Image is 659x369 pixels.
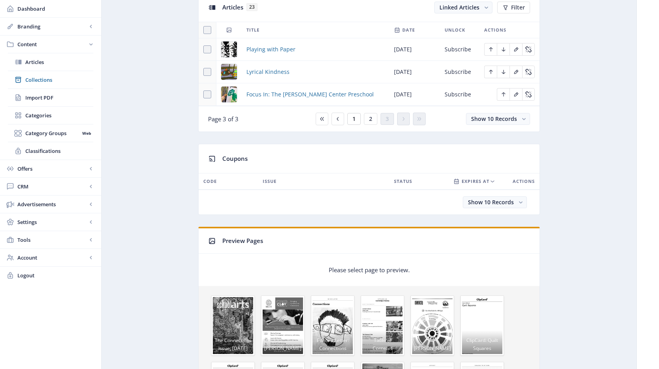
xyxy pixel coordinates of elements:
[222,154,248,162] span: Coupons
[25,111,93,119] span: Categories
[412,338,453,354] span: [PERSON_NAME]
[222,235,530,247] div: Preview Pages
[8,53,93,71] a: Articles
[246,25,259,35] span: Title
[208,115,239,123] span: Page 3 of 3
[221,87,237,102] img: e4bef71a-f0ef-4979-a600-8fe92ab8f709.png
[513,177,535,186] span: Actions
[394,177,412,186] span: STATUS
[511,4,525,11] span: Filter
[17,165,87,173] span: Offers
[263,177,276,186] span: ISSUE
[522,68,535,75] a: Edit page
[497,90,509,98] a: Edit page
[246,67,290,77] a: Lyrical Kindness
[522,90,535,98] a: Edit page
[221,64,237,80] img: c6e801a9-34a4-4be8-92e9-0c05fd195bc0.png
[362,330,403,354] span: Table of Contents
[463,196,527,208] button: Show 10 Records
[25,129,80,137] span: Category Groups
[246,45,295,54] a: Playing with Paper
[462,177,489,186] span: EXPIRES AT
[312,330,353,354] span: Editor's Letter: Connections
[17,40,87,48] span: Content
[17,23,87,30] span: Branding
[17,271,95,279] span: Logout
[80,129,93,137] nb-badge: Web
[509,90,522,98] a: Edit page
[8,71,93,88] a: Collections
[402,25,415,35] span: Date
[440,61,479,83] td: Subscribe
[17,236,87,244] span: Tools
[381,113,394,125] button: 3
[246,3,258,11] span: 23
[8,89,93,106] a: Import PDF
[369,116,372,122] span: 2
[445,25,465,35] span: Unlock
[25,147,93,155] span: Classifications
[484,25,506,35] span: Actions
[497,45,509,53] a: Edit page
[497,68,509,75] a: Edit page
[222,3,243,11] span: Articles
[389,38,440,61] td: [DATE]
[440,38,479,61] td: Subscribe
[25,76,93,84] span: Collections
[8,107,93,124] a: Categories
[484,68,497,75] a: Edit page
[17,183,87,190] span: CRM
[468,198,514,206] span: Show 10 Records
[17,5,95,13] span: Dashboard
[497,2,530,13] button: Filter
[213,330,253,354] span: The Connections Issue, [DATE]
[509,68,522,75] a: Edit page
[17,218,87,226] span: Settings
[8,142,93,160] a: Classifications
[522,45,535,53] a: Edit page
[17,254,87,262] span: Account
[462,330,502,354] span: ClipCard: Quilt Squares
[198,144,540,215] app-collection-view: Coupons
[434,2,492,13] button: Linked Articles
[471,115,517,122] span: Show 10 Records
[439,4,479,11] span: Linked Articles
[440,83,479,106] td: Subscribe
[25,94,93,102] span: Import PDF
[329,266,410,274] p: Please select page to preview.
[8,124,93,142] a: Category GroupsWeb
[389,83,440,106] td: [DATE]
[263,338,303,354] span: [PERSON_NAME]
[221,41,237,57] img: 6efaa62e-b158-4f81-b146-8aeffa49e709.png
[509,45,522,53] a: Edit page
[246,90,374,99] a: Focus In: The [PERSON_NAME] Center Preschool
[389,61,440,83] td: [DATE]
[25,58,93,66] span: Articles
[203,177,217,186] span: CODE
[352,116,356,122] span: 1
[17,200,87,208] span: Advertisements
[484,45,497,53] a: Edit page
[347,113,361,125] button: 1
[466,113,530,125] button: Show 10 Records
[386,116,389,122] span: 3
[364,113,377,125] button: 2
